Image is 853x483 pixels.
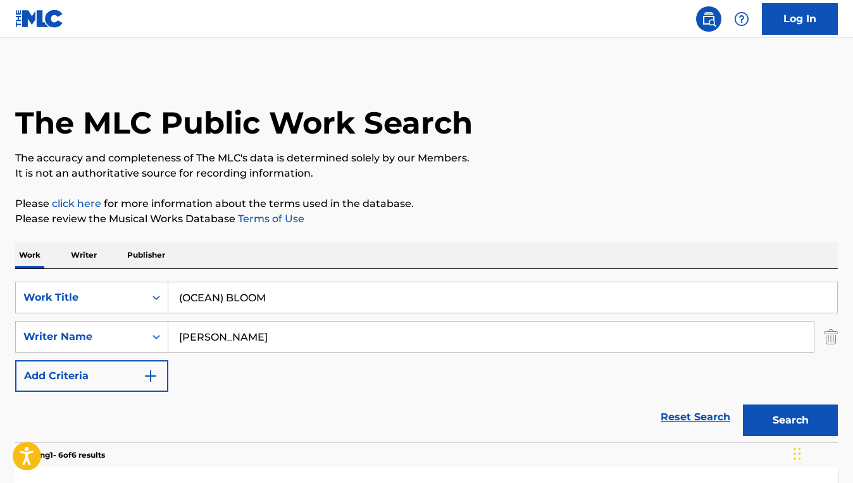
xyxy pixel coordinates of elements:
[15,211,838,227] p: Please review the Musical Works Database
[824,321,838,353] img: Delete Criterion
[15,196,838,211] p: Please for more information about the terms used in the database.
[762,3,838,35] a: Log In
[23,290,137,305] div: Work Title
[15,282,838,442] form: Search Form
[15,9,64,28] img: MLC Logo
[123,242,169,268] p: Publisher
[794,435,801,473] div: Drag
[15,151,838,166] p: The accuracy and completeness of The MLC's data is determined solely by our Members.
[734,11,749,27] img: help
[743,405,838,436] button: Search
[67,242,101,268] p: Writer
[15,166,838,181] p: It is not an authoritative source for recording information.
[15,242,44,268] p: Work
[790,422,853,483] iframe: Chat Widget
[235,213,304,225] a: Terms of Use
[15,104,473,142] h1: The MLC Public Work Search
[696,6,721,32] a: Public Search
[654,403,737,431] a: Reset Search
[15,449,105,461] p: Showing 1 - 6 of 6 results
[15,360,168,392] button: Add Criteria
[729,6,754,32] div: Help
[23,329,137,344] div: Writer Name
[143,368,158,384] img: 9d2ae6d4665cec9f34b9.svg
[701,11,716,27] img: search
[52,198,101,210] a: click here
